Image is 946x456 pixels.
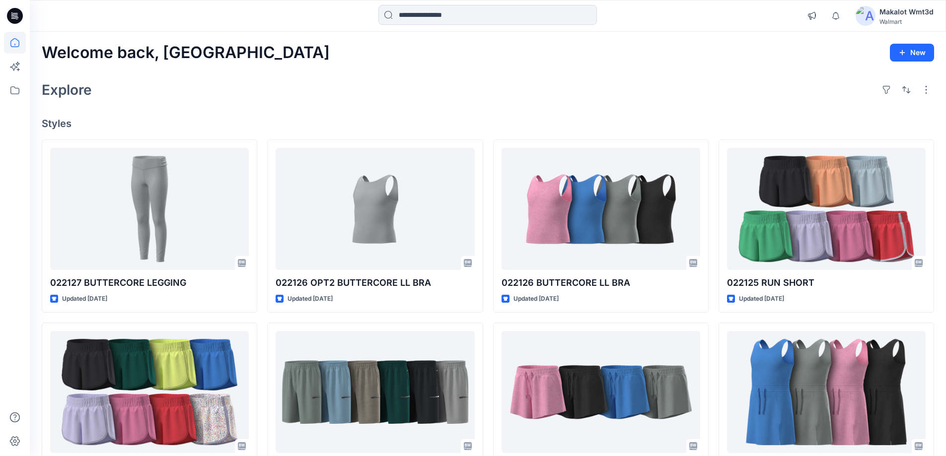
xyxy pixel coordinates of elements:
p: 022127 BUTTERCORE LEGGING [50,276,249,290]
p: 022125 RUN SHORT [727,276,926,290]
div: Walmart [879,18,934,25]
a: 022126 BUTTERCORE LL BRA [502,148,700,270]
a: 022125 RUN SHORT [727,148,926,270]
a: 022126 OPT2 BUTTERCORE LL BRA [276,148,474,270]
p: 022126 BUTTERCORE LL BRA [502,276,700,290]
a: 022127 BUTTERCORE LEGGING [50,148,249,270]
h4: Styles [42,118,934,130]
a: 022132 BUTTERCORE SHORT [276,331,474,454]
h2: Welcome back, [GEOGRAPHIC_DATA] [42,44,330,62]
div: Makalot Wmt3d [879,6,934,18]
p: Updated [DATE] [288,294,333,304]
p: Updated [DATE] [513,294,559,304]
p: Updated [DATE] [739,294,784,304]
button: New [890,44,934,62]
a: 022125 OPT2 RUN SHORT [50,331,249,454]
img: avatar [856,6,875,26]
p: Updated [DATE] [62,294,107,304]
p: 022126 OPT2 BUTTERCORE LL BRA [276,276,474,290]
a: 024706 BUTTERCORE SHORT [502,331,700,454]
h2: Explore [42,82,92,98]
a: 022128 BUTTERCORE DRESS [727,331,926,454]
